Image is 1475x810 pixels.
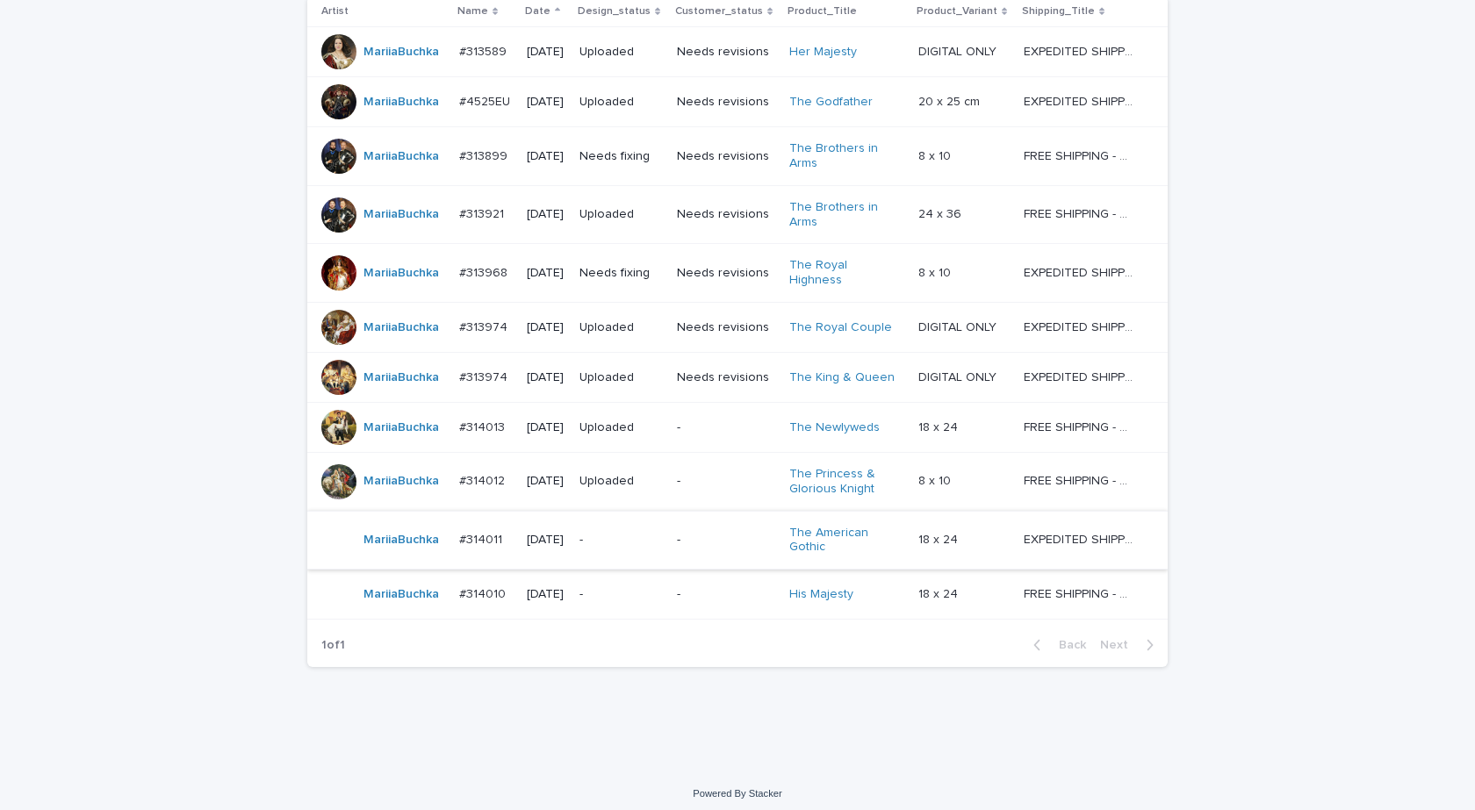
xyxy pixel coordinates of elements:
p: [DATE] [527,320,565,335]
p: EXPEDITED SHIPPING - preview in 1 business day; delivery up to 5 business days after your approval. [1024,367,1137,385]
p: DIGITAL ONLY [918,41,1000,60]
p: DIGITAL ONLY [918,317,1000,335]
tr: MariiaBuchka #314011#314011 [DATE]--The American Gothic 18 x 2418 x 24 EXPEDITED SHIPPING - previ... [307,511,1168,570]
p: Needs revisions [677,45,775,60]
p: [DATE] [527,420,565,435]
p: [DATE] [527,95,565,110]
p: EXPEDITED SHIPPING - preview in 1 business day; delivery up to 5 business days after your approval. [1024,41,1137,60]
p: Uploaded [579,45,663,60]
p: Customer_status [675,2,763,21]
a: The American Gothic [789,526,899,556]
p: EXPEDITED SHIPPING - preview in 1 business day; delivery up to 5 business days after your approval. [1024,262,1137,281]
a: His Majesty [789,587,853,602]
p: #313974 [459,317,511,335]
tr: MariiaBuchka #314012#314012 [DATE]Uploaded-The Princess & Glorious Knight 8 x 108 x 10 FREE SHIPP... [307,452,1168,511]
p: 8 x 10 [918,470,954,489]
p: FREE SHIPPING - preview in 1-2 business days, after your approval delivery will take 5-10 b.d. [1024,470,1137,489]
p: 20 x 25 cm [918,91,983,110]
a: The Royal Couple [789,320,892,335]
p: #313968 [459,262,511,281]
p: EXPEDITED SHIPPING - preview in 1-2 business day; delivery up to 5 days after your approval [1024,91,1137,110]
a: The Brothers in Arms [789,200,899,230]
tr: MariiaBuchka #313899#313899 [DATE]Needs fixingNeeds revisionsThe Brothers in Arms 8 x 108 x 10 FR... [307,127,1168,186]
p: Date [525,2,550,21]
a: MariiaBuchka [363,207,439,222]
a: The Newlyweds [789,420,880,435]
p: Needs revisions [677,266,775,281]
p: 1 of 1 [307,624,359,667]
p: Needs revisions [677,95,775,110]
p: 8 x 10 [918,146,954,164]
a: MariiaBuchka [363,149,439,164]
button: Next [1093,637,1168,653]
p: [DATE] [527,533,565,548]
tr: MariiaBuchka #313968#313968 [DATE]Needs fixingNeeds revisionsThe Royal Highness 8 x 108 x 10 EXPE... [307,244,1168,303]
p: [DATE] [527,45,565,60]
tr: MariiaBuchka #313974#313974 [DATE]UploadedNeeds revisionsThe King & Queen DIGITAL ONLYDIGITAL ONL... [307,352,1168,402]
p: 18 x 24 [918,417,961,435]
a: MariiaBuchka [363,587,439,602]
p: Uploaded [579,320,663,335]
p: Needs revisions [677,149,775,164]
p: 8 x 10 [918,262,954,281]
p: Uploaded [579,420,663,435]
a: MariiaBuchka [363,420,439,435]
p: Uploaded [579,95,663,110]
a: Powered By Stacker [693,788,781,799]
p: FREE SHIPPING - preview in 1-2 business days, after your approval delivery will take 5-10 b.d. [1024,204,1137,222]
p: [DATE] [527,149,565,164]
p: Artist [321,2,349,21]
a: The King & Queen [789,370,895,385]
p: [DATE] [527,266,565,281]
p: Uploaded [579,370,663,385]
p: Design_status [578,2,651,21]
a: The Princess & Glorious Knight [789,467,899,497]
p: Needs fixing [579,266,663,281]
p: - [677,420,775,435]
a: The Godfather [789,95,873,110]
p: Product_Title [788,2,857,21]
p: Uploaded [579,207,663,222]
p: - [677,587,775,602]
tr: MariiaBuchka #4525EU#4525EU [DATE]UploadedNeeds revisionsThe Godfather 20 x 25 cm20 x 25 cm EXPED... [307,77,1168,127]
tr: MariiaBuchka #313974#313974 [DATE]UploadedNeeds revisionsThe Royal Couple DIGITAL ONLYDIGITAL ONL... [307,302,1168,352]
span: Next [1100,639,1139,651]
p: 18 x 24 [918,529,961,548]
a: MariiaBuchka [363,320,439,335]
tr: MariiaBuchka #313589#313589 [DATE]UploadedNeeds revisionsHer Majesty DIGITAL ONLYDIGITAL ONLY EXP... [307,27,1168,77]
p: #314010 [459,584,509,602]
p: - [677,474,775,489]
p: Needs revisions [677,320,775,335]
p: #314012 [459,470,508,489]
a: MariiaBuchka [363,266,439,281]
p: #4525EU [459,91,514,110]
p: #313974 [459,367,511,385]
p: #314011 [459,529,506,548]
button: Back [1019,637,1093,653]
p: EXPEDITED SHIPPING - preview in 1 business day; delivery up to 5 business days after your approval. [1024,317,1137,335]
p: FREE SHIPPING - preview in 1-2 business days, after your approval delivery will take 5-10 b.d. [1024,417,1137,435]
p: #313921 [459,204,507,222]
tr: MariiaBuchka #313921#313921 [DATE]UploadedNeeds revisionsThe Brothers in Arms 24 x 3624 x 36 FREE... [307,185,1168,244]
p: #314013 [459,417,508,435]
p: Needs revisions [677,370,775,385]
p: Uploaded [579,474,663,489]
p: Needs revisions [677,207,775,222]
p: DIGITAL ONLY [918,367,1000,385]
span: Back [1048,639,1086,651]
a: MariiaBuchka [363,533,439,548]
p: Name [457,2,488,21]
p: 24 x 36 [918,204,965,222]
p: FREE SHIPPING - preview in 1-2 business days, after your approval delivery will take 5-10 b.d. [1024,584,1137,602]
p: FREE SHIPPING - preview in 1-2 business days, after your approval delivery will take 5-10 b.d. [1024,146,1137,164]
tr: MariiaBuchka #314013#314013 [DATE]Uploaded-The Newlyweds 18 x 2418 x 24 FREE SHIPPING - preview i... [307,402,1168,452]
tr: MariiaBuchka #314010#314010 [DATE]--His Majesty 18 x 2418 x 24 FREE SHIPPING - preview in 1-2 bus... [307,570,1168,620]
a: The Royal Highness [789,258,899,288]
p: [DATE] [527,370,565,385]
p: Shipping_Title [1022,2,1095,21]
p: - [579,587,663,602]
p: #313589 [459,41,510,60]
p: - [579,533,663,548]
a: MariiaBuchka [363,45,439,60]
a: The Brothers in Arms [789,141,899,171]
